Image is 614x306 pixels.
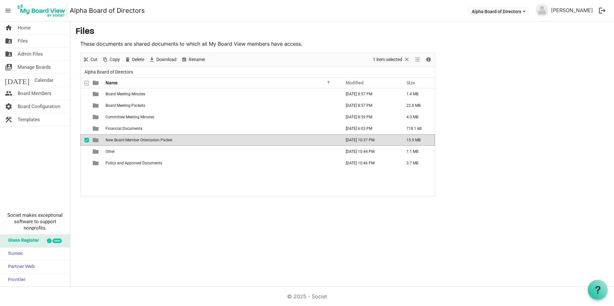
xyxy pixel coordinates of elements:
[18,35,28,47] span: Files
[81,53,100,67] div: Cut
[131,56,145,64] span: Delete
[70,4,145,17] a: Alpha Board of Directors
[18,87,51,100] span: Board Members
[89,100,104,111] td: is template cell column header type
[106,126,142,131] span: Financial Documents
[100,53,122,67] div: Copy
[536,4,548,17] img: no-profile-picture.svg
[106,115,154,119] span: Committee Meeting Minutes
[548,4,595,17] a: [PERSON_NAME]
[104,157,339,169] td: Policy and Approved Documents is template cell column header Name
[101,56,121,64] button: Copy
[104,88,339,100] td: Board Meeting Minutes is template cell column header Name
[2,4,14,17] span: menu
[81,111,89,123] td: checkbox
[83,68,134,76] span: Alpha Board of Directors
[595,4,609,17] button: logout
[18,100,60,113] span: Board Configuration
[372,56,403,64] span: 1 item selected
[371,53,412,67] div: Clear selection
[339,134,400,146] td: July 29, 2025 10:37 PM column header Modified
[89,111,104,123] td: is template cell column header type
[400,123,435,134] td: 718.1 kB is template cell column header Size
[89,157,104,169] td: is template cell column header type
[104,134,339,146] td: New Board Member Orientation Packet is template cell column header Name
[412,53,423,67] div: View
[423,53,434,67] div: Details
[339,123,400,134] td: November 13, 2024 6:03 PM column header Modified
[5,261,35,273] span: Partner Web
[188,56,206,64] span: Rename
[3,212,67,231] span: Societ makes exceptional software to support nonprofits.
[5,74,29,87] span: [DATE]
[424,56,433,64] button: Details
[35,74,53,87] span: Calendar
[81,146,89,157] td: checkbox
[106,149,115,154] span: Other
[104,111,339,123] td: Committee Meeting Minutes is template cell column header Name
[52,239,62,243] div: new
[106,103,145,108] span: Board Meeting Packets
[180,56,206,64] button: Rename
[5,247,23,260] span: Sumac
[89,134,104,146] td: is template cell column header type
[372,56,411,64] button: Selection
[16,3,70,19] a: My Board View Logo
[106,138,172,142] span: New Board Member Orientation Packet
[5,61,12,74] span: switch_account
[339,100,400,111] td: October 06, 2025 8:57 PM column header Modified
[148,56,178,64] button: Download
[82,56,99,64] button: Cut
[156,56,177,64] span: Download
[339,146,400,157] td: July 29, 2025 10:44 PM column header Modified
[5,35,12,47] span: folder_shared
[18,48,43,60] span: Admin Files
[18,113,40,126] span: Templates
[16,3,67,19] img: My Board View Logo
[18,21,31,34] span: Home
[400,88,435,100] td: 1.4 MB is template cell column header Size
[413,56,421,64] button: View dropdownbutton
[400,100,435,111] td: 22.8 MB is template cell column header Size
[89,88,104,100] td: is template cell column header type
[123,56,146,64] button: Delete
[400,134,435,146] td: 15.9 MB is template cell column header Size
[104,123,339,134] td: Financial Documents is template cell column header Name
[5,87,12,100] span: people
[146,53,179,67] div: Download
[104,100,339,111] td: Board Meeting Packets is template cell column header Name
[400,157,435,169] td: 3.7 MB is template cell column header Size
[89,123,104,134] td: is template cell column header type
[81,88,89,100] td: checkbox
[339,157,400,169] td: July 29, 2025 10:46 PM column header Modified
[468,7,530,16] button: Alpha Board of Directors dropdownbutton
[122,53,146,67] div: Delete
[400,146,435,157] td: 1.1 MB is template cell column header Size
[81,157,89,169] td: checkbox
[179,53,207,67] div: Rename
[81,123,89,134] td: checkbox
[106,80,118,85] span: Name
[5,48,12,60] span: folder_shared
[339,111,400,123] td: October 06, 2025 8:59 PM column header Modified
[339,88,400,100] td: October 06, 2025 8:57 PM column header Modified
[400,111,435,123] td: 4.0 MB is template cell column header Size
[106,161,162,165] span: Policy and Approved Documents
[106,92,145,96] span: Board Meeting Minutes
[81,134,89,146] td: checkbox
[81,100,89,111] td: checkbox
[109,56,121,64] span: Copy
[80,40,435,48] p: These documents are shared documents to which all My Board View members have access.
[5,113,12,126] span: construction
[5,21,12,34] span: home
[5,100,12,113] span: settings
[406,80,415,85] span: Size
[346,80,364,85] span: Modified
[5,234,39,247] span: Glass Register
[89,146,104,157] td: is template cell column header type
[90,56,98,64] span: Cut
[287,293,327,300] a: © 2025 - Societ
[5,274,25,286] span: Frontier
[104,146,339,157] td: Other is template cell column header Name
[75,27,609,37] h3: Files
